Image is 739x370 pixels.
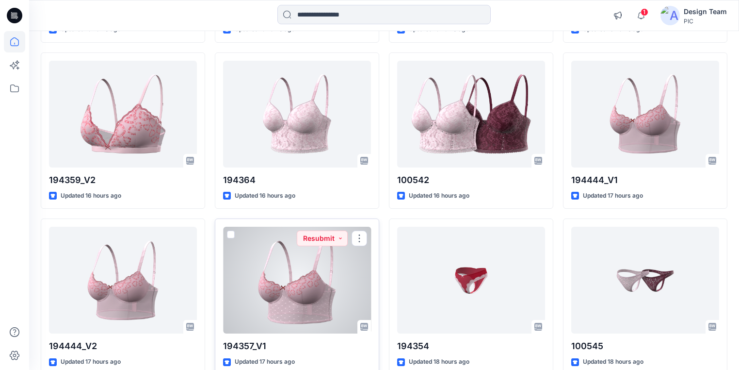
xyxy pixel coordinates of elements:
a: 194444_V1 [571,61,719,168]
p: Updated 18 hours ago [409,357,469,367]
a: 100542 [397,61,545,168]
p: Updated 16 hours ago [61,191,121,201]
p: 194357_V1 [223,339,371,353]
p: 100542 [397,173,545,187]
div: PIC [684,17,727,25]
p: Updated 17 hours ago [235,357,295,367]
p: Updated 18 hours ago [583,357,643,367]
p: 194444_V2 [49,339,197,353]
span: 1 [641,8,648,16]
p: Updated 16 hours ago [409,191,469,201]
a: 194357_V1 [223,227,371,334]
p: 194364 [223,173,371,187]
p: Updated 17 hours ago [583,191,643,201]
img: avatar [660,6,680,25]
p: 100545 [571,339,719,353]
a: 194359_V2 [49,61,197,168]
p: 194359_V2 [49,173,197,187]
p: Updated 17 hours ago [61,357,121,367]
p: 194354 [397,339,545,353]
a: 194354 [397,227,545,334]
p: 194444_V1 [571,173,719,187]
a: 100545 [571,227,719,334]
a: 194364 [223,61,371,168]
p: Updated 16 hours ago [235,191,295,201]
div: Design Team [684,6,727,17]
a: 194444_V2 [49,227,197,334]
